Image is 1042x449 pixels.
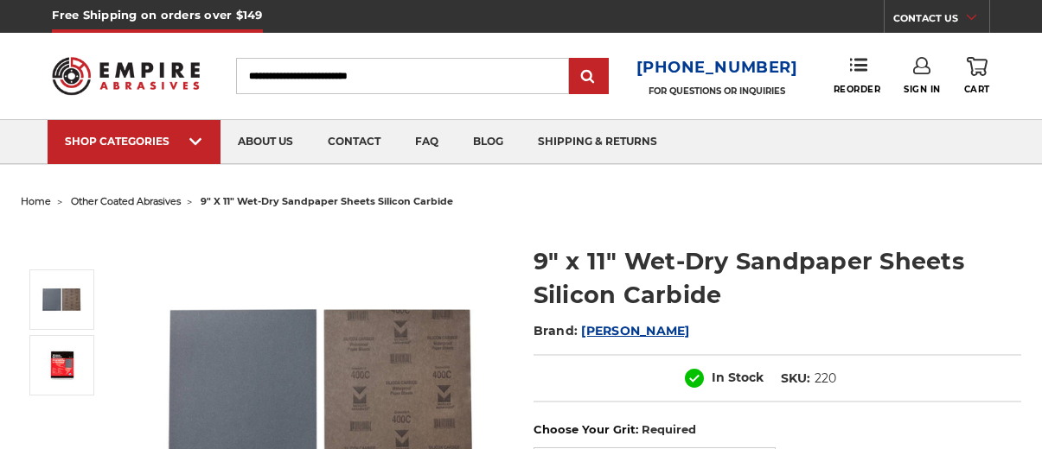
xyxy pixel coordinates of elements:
[964,84,990,95] span: Cart
[834,57,881,94] a: Reorder
[40,349,83,382] img: 9" x 11" Wet-Dry Sandpaper Sheets Silicon Carbide
[201,195,453,207] span: 9" x 11" wet-dry sandpaper sheets silicon carbide
[815,370,836,388] dd: 220
[636,85,798,97] p: FOR QUESTIONS OR INQUIRIES
[834,84,881,95] span: Reorder
[581,323,689,338] a: [PERSON_NAME]
[572,60,606,94] input: Submit
[310,120,398,164] a: contact
[40,278,83,321] img: 9" x 11" Wet-Dry Sandpaper Sheets Silicon Carbide
[456,120,521,164] a: blog
[781,370,810,388] dt: SKU:
[534,323,579,338] span: Brand:
[398,120,456,164] a: faq
[221,120,310,164] a: about us
[71,195,181,207] a: other coated abrasives
[904,84,941,95] span: Sign In
[964,57,990,95] a: Cart
[642,422,696,436] small: Required
[534,421,1021,439] label: Choose Your Grit:
[636,55,798,80] a: [PHONE_NUMBER]
[52,47,199,105] img: Empire Abrasives
[521,120,674,164] a: shipping & returns
[21,195,51,207] a: home
[65,135,203,148] div: SHOP CATEGORIES
[893,9,989,33] a: CONTACT US
[534,244,1021,312] h1: 9" x 11" Wet-Dry Sandpaper Sheets Silicon Carbide
[712,370,764,385] span: In Stock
